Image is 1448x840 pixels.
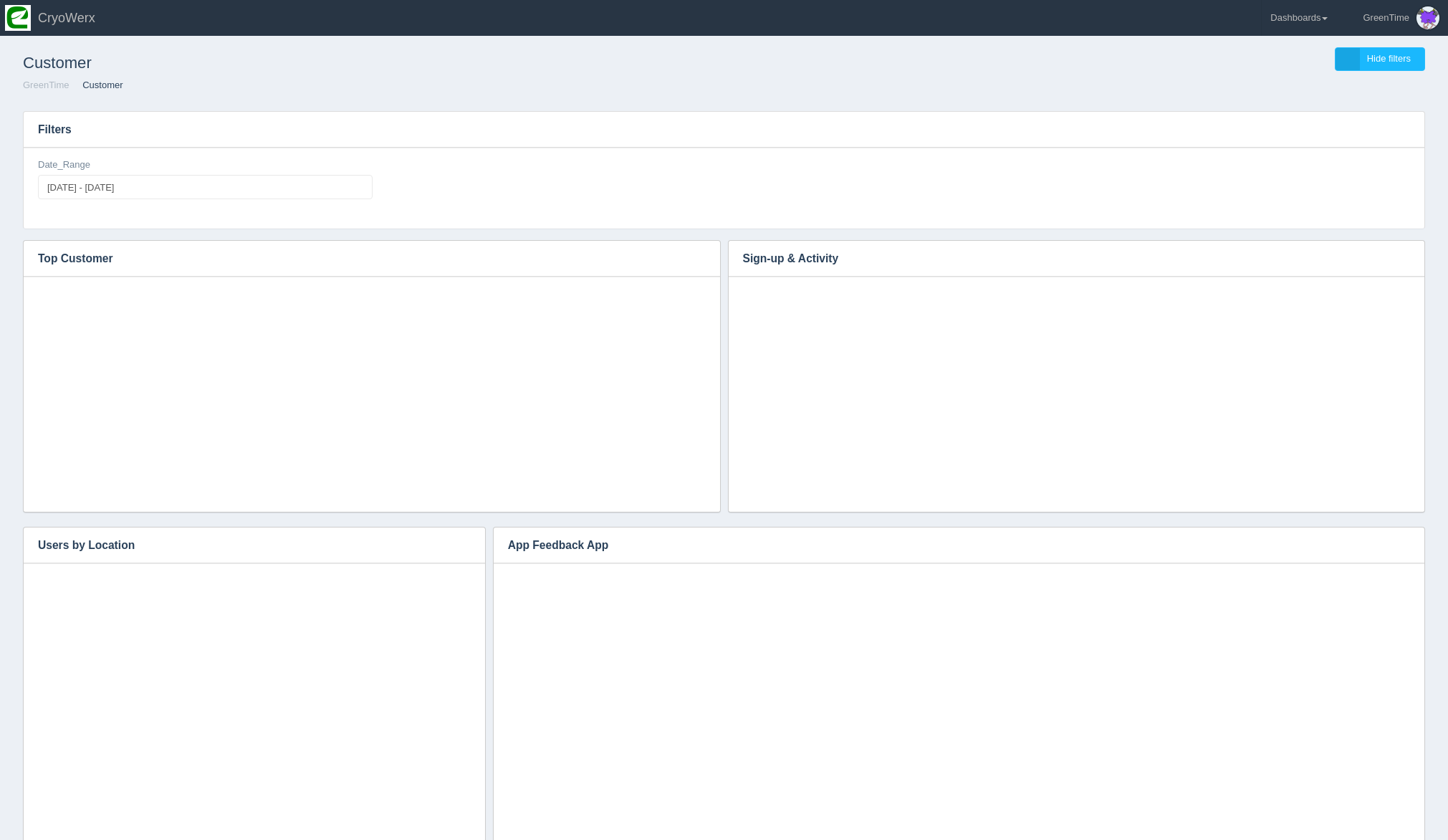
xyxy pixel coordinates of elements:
h3: Sign-up & Activity [729,241,1404,277]
h1: Customer [23,47,724,79]
img: so2zg2bv3y2ub16hxtjr.png [5,5,31,31]
h3: Users by Location [24,528,464,563]
h3: Top Customer [24,241,699,277]
a: GreenTime [23,80,69,90]
span: CryoWerx [38,11,95,25]
img: Profile Picture [1416,6,1439,29]
span: Hide filters [1367,53,1411,64]
h3: Filters [24,112,1424,148]
li: Customer [72,79,123,92]
a: Hide filters [1335,47,1425,71]
label: Date_Range [38,158,90,172]
div: GreenTime [1363,4,1409,32]
h3: App Feedback App [494,528,1403,563]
